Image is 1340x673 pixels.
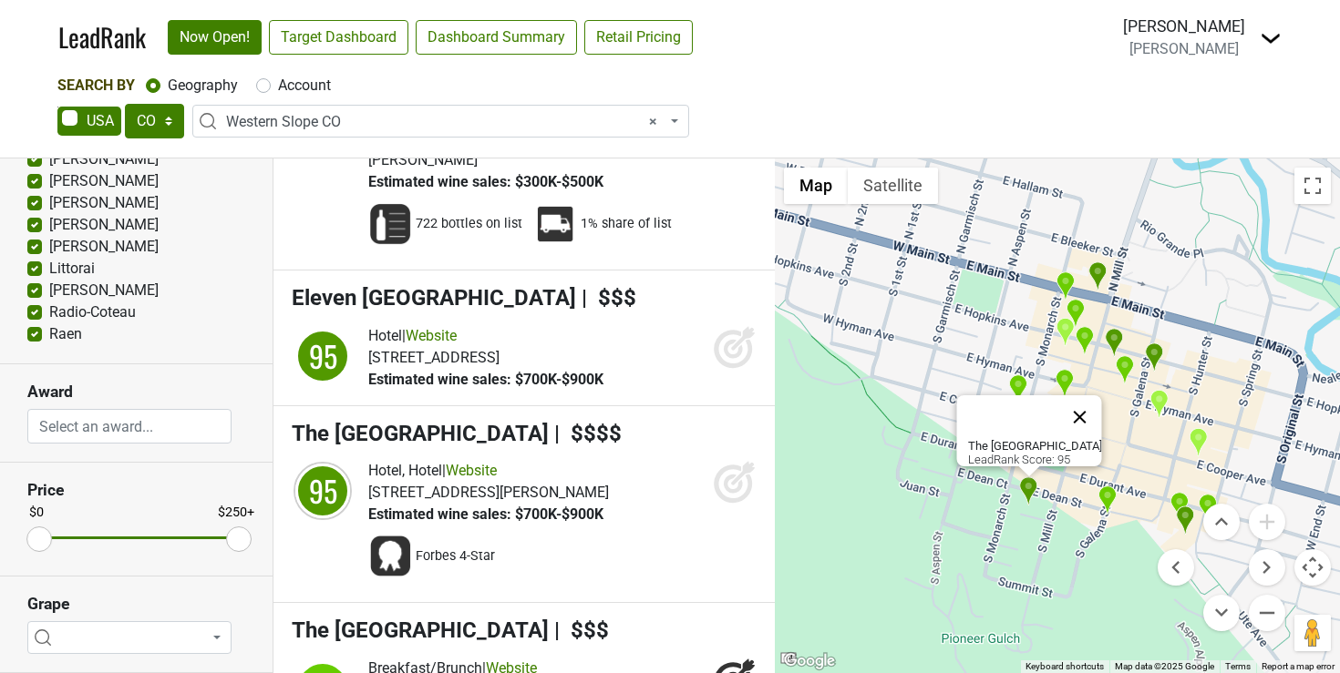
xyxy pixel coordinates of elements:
[968,439,1102,466] div: LeadRank Score: 95
[649,111,657,133] span: Remove all items
[368,535,412,578] img: Award
[1294,168,1331,204] button: Toggle fullscreen view
[368,325,603,347] div: |
[1056,317,1075,347] div: Meat & Cheese Restaurant and Farm Shop
[446,462,497,479] a: Website
[1075,326,1094,356] div: Cache Cache Bistro
[295,329,350,383] div: 95
[784,168,848,204] button: Show street map
[1294,549,1331,586] button: Map camera controls
[416,215,522,233] span: 722 bottles on list
[292,285,576,311] span: Eleven [GEOGRAPHIC_DATA]
[368,173,603,190] span: Estimated wine sales: $300K-$500K
[57,76,135,94] span: Search By
[58,18,146,56] a: LeadRank
[368,202,412,246] img: Wine List
[368,462,442,479] span: Hotel, Hotel
[1123,15,1245,38] div: [PERSON_NAME]
[1149,389,1169,419] div: Clark's Aspen
[1158,549,1194,586] button: Move left
[1145,342,1164,372] div: Catch Steak Aspen
[49,192,159,214] label: [PERSON_NAME]
[292,421,549,446] span: The [GEOGRAPHIC_DATA]
[49,170,159,192] label: [PERSON_NAME]
[1066,299,1085,329] div: Steakhouse No. 316
[168,75,238,97] label: Geography
[416,547,495,566] span: Forbes 4-Star
[1115,355,1134,385] div: Ellina
[1098,485,1117,515] div: Chica
[28,409,231,444] input: Select an award...
[1019,476,1038,506] div: The St. Regis Aspen Resort
[406,327,457,344] a: Website
[1008,374,1027,404] div: Limelight Hotel
[1294,615,1331,651] button: Drag Pegman onto the map to open Street View
[1056,271,1075,301] div: Matsuhisa Aspen
[49,301,136,323] label: Radio-Coteau
[368,327,402,344] span: Hotel
[192,105,689,138] span: Western Slope CO
[1225,661,1251,671] a: Terms
[779,649,840,673] img: Google
[1189,427,1208,457] div: Zigzag Aspen
[848,168,938,204] button: Show satellite imagery
[554,421,622,446] span: | $$$$
[581,215,672,233] span: 1% share of list
[584,20,693,55] a: Retail Pricing
[554,617,609,643] span: | $$$
[368,460,609,482] div: |
[49,280,159,301] label: [PERSON_NAME]
[1105,328,1124,358] div: Caribou Club
[1249,549,1285,586] button: Move right
[1203,504,1240,540] button: Move up
[582,285,636,311] span: | $$$
[226,111,666,133] span: Western Slope CO
[1088,261,1108,291] div: Hotel Jerome, Auberge Resorts Collection
[49,148,159,170] label: [PERSON_NAME]
[416,20,577,55] a: Dashboard Summary
[1170,492,1189,522] div: Ajax Tavern
[779,649,840,673] a: Open this area in Google Maps (opens a new window)
[368,107,620,168] span: Aubert // [PERSON_NAME] // [PERSON_NAME] // [PERSON_NAME] // [PERSON_NAME]
[368,484,609,501] span: [STREET_ADDRESS][PERSON_NAME]
[1026,660,1104,673] button: Keyboard shortcuts
[968,439,1102,453] b: The [GEOGRAPHIC_DATA]
[1260,27,1282,49] img: Dropdown Menu
[27,595,245,614] h3: Grape
[27,481,245,500] h3: Price
[1249,595,1285,631] button: Zoom out
[1129,40,1239,57] span: [PERSON_NAME]
[533,202,577,246] img: Percent Distributor Share
[1249,504,1285,540] button: Zoom in
[295,464,350,518] div: 95
[269,20,408,55] a: Target Dashboard
[49,236,159,258] label: [PERSON_NAME]
[368,371,603,388] span: Estimated wine sales: $700K-$900K
[368,505,603,523] span: Estimated wine sales: $700K-$900K
[292,325,354,387] img: quadrant_split.svg
[1198,494,1217,524] div: W Aspen
[27,382,245,402] h3: Award
[218,504,254,524] div: $250+
[49,214,159,236] label: [PERSON_NAME]
[29,504,44,524] div: $0
[1262,661,1335,671] a: Report a map error
[168,20,262,55] a: Now Open!
[292,617,549,643] span: The [GEOGRAPHIC_DATA]
[1055,369,1074,399] div: Gravity Haus Aspen
[1203,595,1240,631] button: Move down
[1058,395,1102,439] button: Close
[49,323,82,345] label: Raen
[368,349,500,366] span: [STREET_ADDRESS]
[1115,661,1214,671] span: Map data ©2025 Google
[278,75,331,97] label: Account
[49,258,95,280] label: Littorai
